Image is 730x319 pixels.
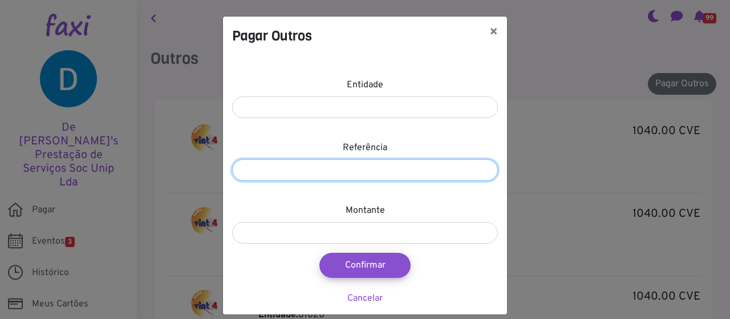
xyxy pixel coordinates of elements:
label: Entidade [347,78,383,92]
h4: Pagar Outros [232,26,312,46]
a: Cancelar [347,293,383,304]
button: Confirmar [319,253,411,278]
label: Montante [346,204,385,217]
label: Referência [343,141,387,155]
button: × [480,17,507,49]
